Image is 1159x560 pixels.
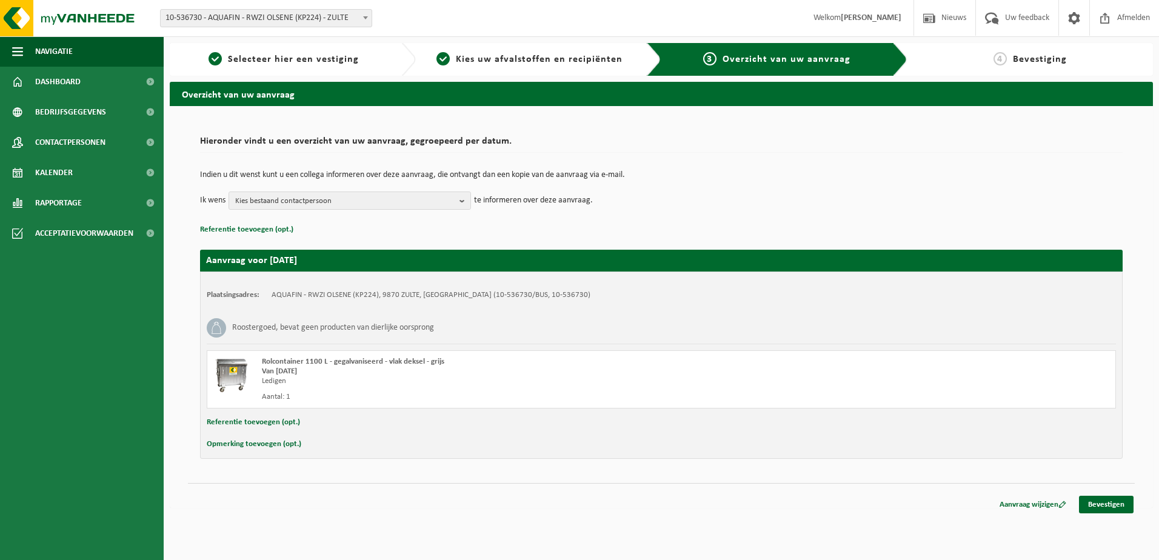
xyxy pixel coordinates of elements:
strong: [PERSON_NAME] [841,13,901,22]
span: Bevestiging [1013,55,1067,64]
span: Selecteer hier een vestiging [228,55,359,64]
span: Overzicht van uw aanvraag [723,55,850,64]
h2: Hieronder vindt u een overzicht van uw aanvraag, gegroepeerd per datum. [200,136,1123,153]
span: 2 [436,52,450,65]
p: te informeren over deze aanvraag. [474,192,593,210]
a: 2Kies uw afvalstoffen en recipiënten [422,52,638,67]
button: Kies bestaand contactpersoon [229,192,471,210]
button: Opmerking toevoegen (opt.) [207,436,301,452]
span: Dashboard [35,67,81,97]
div: Ledigen [262,376,710,386]
a: 1Selecteer hier een vestiging [176,52,392,67]
td: AQUAFIN - RWZI OLSENE (KP224), 9870 ZULTE, [GEOGRAPHIC_DATA] (10-536730/BUS, 10-536730) [272,290,590,300]
span: Rolcontainer 1100 L - gegalvaniseerd - vlak deksel - grijs [262,358,444,365]
div: Aantal: 1 [262,392,710,402]
strong: Plaatsingsadres: [207,291,259,299]
span: 10-536730 - AQUAFIN - RWZI OLSENE (KP224) - ZULTE [160,9,372,27]
span: Acceptatievoorwaarden [35,218,133,248]
strong: Van [DATE] [262,367,297,375]
p: Ik wens [200,192,225,210]
span: Navigatie [35,36,73,67]
p: Indien u dit wenst kunt u een collega informeren over deze aanvraag, die ontvangt dan een kopie v... [200,171,1123,179]
span: Bedrijfsgegevens [35,97,106,127]
button: Referentie toevoegen (opt.) [207,415,300,430]
span: Kies bestaand contactpersoon [235,192,455,210]
span: 3 [703,52,716,65]
span: Kies uw afvalstoffen en recipiënten [456,55,623,64]
h2: Overzicht van uw aanvraag [170,82,1153,105]
span: 1 [209,52,222,65]
a: Bevestigen [1079,496,1134,513]
span: Rapportage [35,188,82,218]
strong: Aanvraag voor [DATE] [206,256,297,265]
span: Contactpersonen [35,127,105,158]
button: Referentie toevoegen (opt.) [200,222,293,238]
img: WB-1100-GAL-GY-01.png [213,357,250,393]
a: Aanvraag wijzigen [990,496,1075,513]
span: 10-536730 - AQUAFIN - RWZI OLSENE (KP224) - ZULTE [161,10,372,27]
span: 4 [994,52,1007,65]
h3: Roostergoed, bevat geen producten van dierlijke oorsprong [232,318,434,338]
span: Kalender [35,158,73,188]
